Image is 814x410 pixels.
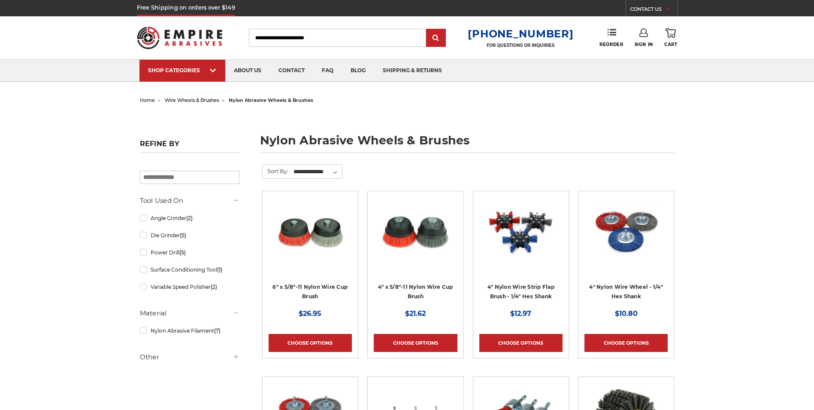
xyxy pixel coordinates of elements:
[165,97,219,103] a: wire wheels & brushes
[140,308,239,318] h5: Material
[510,309,531,318] span: $12.97
[140,140,239,153] h5: Refine by
[374,197,457,281] a: 4" x 5/8"-11 Nylon Wire Cup Brushes
[630,4,677,16] a: CONTACT US
[342,60,374,82] a: blog
[263,165,288,177] label: Sort By:
[468,43,573,48] p: FOR QUESTIONS OR INQUIRIES
[664,42,677,47] span: Cart
[405,309,426,318] span: $21.62
[276,197,345,266] img: 6" x 5/8"-11 Nylon Wire Wheel Cup Brushes
[186,215,193,221] span: (2)
[664,28,677,47] a: Cart
[592,197,660,266] img: 4 inch nylon wire wheel for drill
[140,352,239,362] h5: Other
[374,334,457,352] a: Choose Options
[137,21,223,55] img: Empire Abrasives
[225,60,270,82] a: about us
[487,284,554,300] a: 4" Nylon Wire Strip Flap Brush - 1/4" Hex Shank
[260,135,675,153] h1: nylon abrasive wheels & brushes
[180,232,186,239] span: (5)
[381,197,450,266] img: 4" x 5/8"-11 Nylon Wire Cup Brushes
[299,309,321,318] span: $26.95
[140,262,239,277] a: Surface Conditioning Tool(1)
[269,334,352,352] a: Choose Options
[179,249,186,256] span: (5)
[599,42,623,47] span: Reorder
[487,197,555,266] img: 4 inch strip flap brush
[140,245,239,260] a: Power Drill(5)
[615,309,638,318] span: $10.80
[217,266,222,273] span: (1)
[148,67,217,73] div: SHOP CATEGORIES
[584,334,668,352] a: Choose Options
[140,279,239,294] a: Variable Speed Polisher(2)
[211,284,217,290] span: (2)
[479,197,563,281] a: 4 inch strip flap brush
[374,60,451,82] a: shipping & returns
[272,284,348,300] a: 6" x 5/8"-11 Nylon Wire Cup Brush
[140,211,239,226] a: Angle Grinder(2)
[599,28,623,47] a: Reorder
[140,228,239,243] a: Die Grinder(5)
[589,284,663,300] a: 4" Nylon Wire Wheel - 1/4" Hex Shank
[140,196,239,206] h5: Tool Used On
[270,60,313,82] a: contact
[584,197,668,281] a: 4 inch nylon wire wheel for drill
[269,197,352,281] a: 6" x 5/8"-11 Nylon Wire Wheel Cup Brushes
[427,30,445,47] input: Submit
[635,42,653,47] span: Sign In
[479,334,563,352] a: Choose Options
[378,284,453,300] a: 4" x 5/8"-11 Nylon Wire Cup Brush
[468,28,573,40] a: [PHONE_NUMBER]
[214,327,221,334] span: (7)
[140,97,155,103] a: home
[313,60,342,82] a: faq
[292,165,342,178] select: Sort By:
[229,97,313,103] span: nylon abrasive wheels & brushes
[140,323,239,338] a: Nylon Abrasive Filament(7)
